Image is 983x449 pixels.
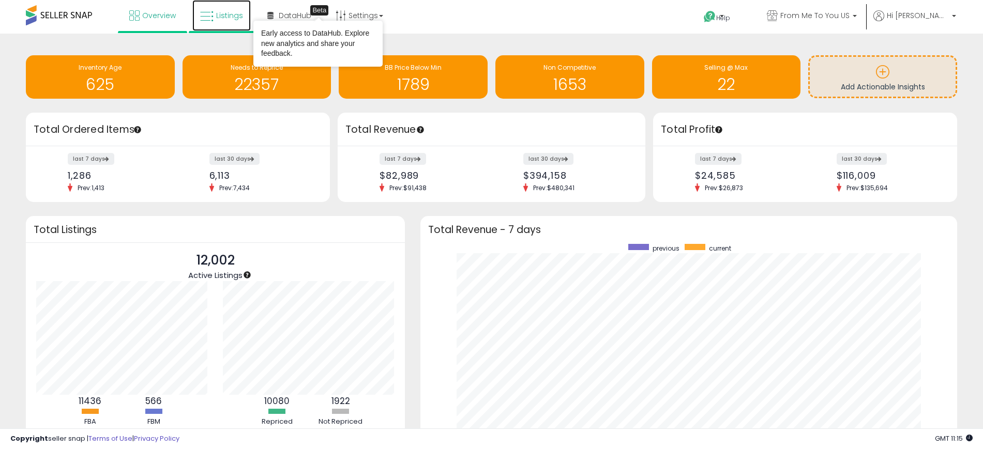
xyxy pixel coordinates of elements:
[279,10,311,21] span: DataHub
[543,63,596,72] span: Non Competitive
[59,417,121,427] div: FBA
[231,63,283,72] span: Needs to Reprice
[700,183,748,192] span: Prev: $26,873
[344,76,482,93] h1: 1789
[695,3,750,34] a: Help
[495,55,644,99] a: Non Competitive 1653
[523,153,573,165] label: last 30 days
[841,183,893,192] span: Prev: $135,694
[780,10,850,21] span: From Me To You US
[657,76,796,93] h1: 22
[188,270,243,281] span: Active Listings
[10,433,48,443] strong: Copyright
[837,153,887,165] label: last 30 days
[68,170,170,181] div: 1,286
[209,170,312,181] div: 6,113
[10,434,179,444] div: seller snap | |
[810,57,956,97] a: Add Actionable Insights
[183,55,331,99] a: Needs to Reprice 22357
[385,63,442,72] span: BB Price Below Min
[695,170,797,181] div: $24,585
[887,10,949,21] span: Hi [PERSON_NAME]
[310,417,372,427] div: Not Repriced
[339,55,488,99] a: BB Price Below Min 1789
[841,82,925,92] span: Add Actionable Insights
[261,28,375,59] div: Early access to DataHub. Explore new analytics and share your feedback.
[345,122,638,137] h3: Total Revenue
[528,183,580,192] span: Prev: $480,341
[523,170,627,181] div: $394,158
[72,183,110,192] span: Prev: 1,413
[214,183,255,192] span: Prev: 7,434
[380,170,483,181] div: $82,989
[873,10,956,34] a: Hi [PERSON_NAME]
[34,122,322,137] h3: Total Ordered Items
[716,13,730,22] span: Help
[428,226,949,234] h3: Total Revenue - 7 days
[695,153,742,165] label: last 7 days
[331,395,350,407] b: 1922
[188,76,326,93] h1: 22357
[26,55,175,99] a: Inventory Age 625
[216,10,243,21] span: Listings
[661,122,949,137] h3: Total Profit
[709,244,731,253] span: current
[653,244,679,253] span: previous
[703,10,716,23] i: Get Help
[79,395,101,407] b: 11436
[133,125,142,134] div: Tooltip anchor
[501,76,639,93] h1: 1653
[416,125,425,134] div: Tooltip anchor
[310,5,328,16] div: Tooltip anchor
[88,433,132,443] a: Terms of Use
[935,433,973,443] span: 2025-10-8 11:15 GMT
[652,55,801,99] a: Selling @ Max 22
[123,417,185,427] div: FBM
[837,170,939,181] div: $116,009
[145,395,162,407] b: 566
[246,417,308,427] div: Repriced
[264,395,290,407] b: 10080
[384,183,432,192] span: Prev: $91,438
[142,10,176,21] span: Overview
[380,153,426,165] label: last 7 days
[704,63,748,72] span: Selling @ Max
[714,125,723,134] div: Tooltip anchor
[134,433,179,443] a: Privacy Policy
[188,251,243,270] p: 12,002
[31,76,170,93] h1: 625
[34,226,397,234] h3: Total Listings
[79,63,122,72] span: Inventory Age
[243,270,252,280] div: Tooltip anchor
[68,153,114,165] label: last 7 days
[209,153,260,165] label: last 30 days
